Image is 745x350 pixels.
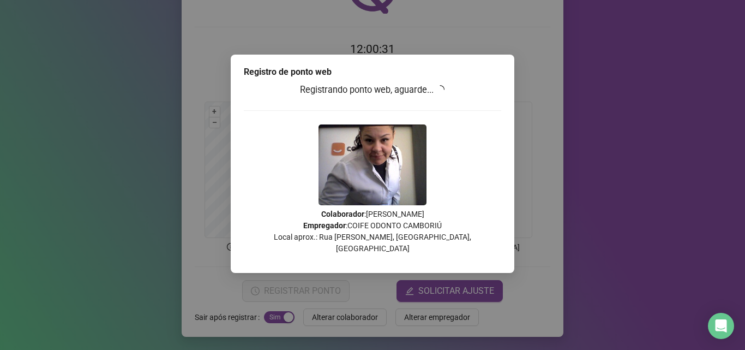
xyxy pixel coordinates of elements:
span: loading [436,85,444,94]
p: : [PERSON_NAME] : COIFE ODONTO CAMBORIÚ Local aprox.: Rua [PERSON_NAME], [GEOGRAPHIC_DATA], [GEOG... [244,209,501,254]
div: Registro de ponto web [244,66,501,79]
strong: Empregador [303,221,346,230]
h3: Registrando ponto web, aguarde... [244,83,501,97]
img: 2Q== [319,124,426,205]
div: Open Intercom Messenger [708,313,734,339]
strong: Colaborador [321,210,364,218]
